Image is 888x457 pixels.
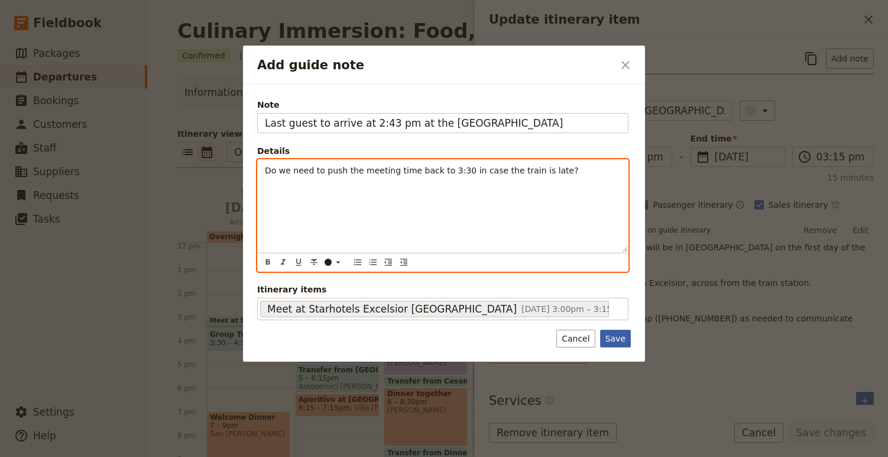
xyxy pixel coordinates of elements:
[600,330,631,347] button: Save
[351,256,364,269] button: Bulleted list
[322,256,345,269] button: ​
[257,99,628,111] span: Note
[257,56,613,74] h2: Add guide note
[615,55,636,75] button: Close dialog
[265,166,579,175] span: Do we need to push the meeting time back to 3:30 in case the train is late?
[307,256,320,269] button: Format strikethrough
[323,258,347,267] div: ​
[257,145,628,157] div: Details
[277,256,290,269] button: Format italic
[261,256,274,269] button: Format bold
[292,256,305,269] button: Format underline
[382,256,395,269] button: Increase indent
[556,330,595,347] button: Cancel
[521,304,626,314] span: [DATE] 3:00pm – 3:15pm
[267,302,517,316] span: Meet at Starhotels Excelsior [GEOGRAPHIC_DATA]
[367,256,380,269] button: Numbered list
[257,113,628,133] input: Note
[257,284,628,295] span: Itinerary items
[397,256,410,269] button: Decrease indent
